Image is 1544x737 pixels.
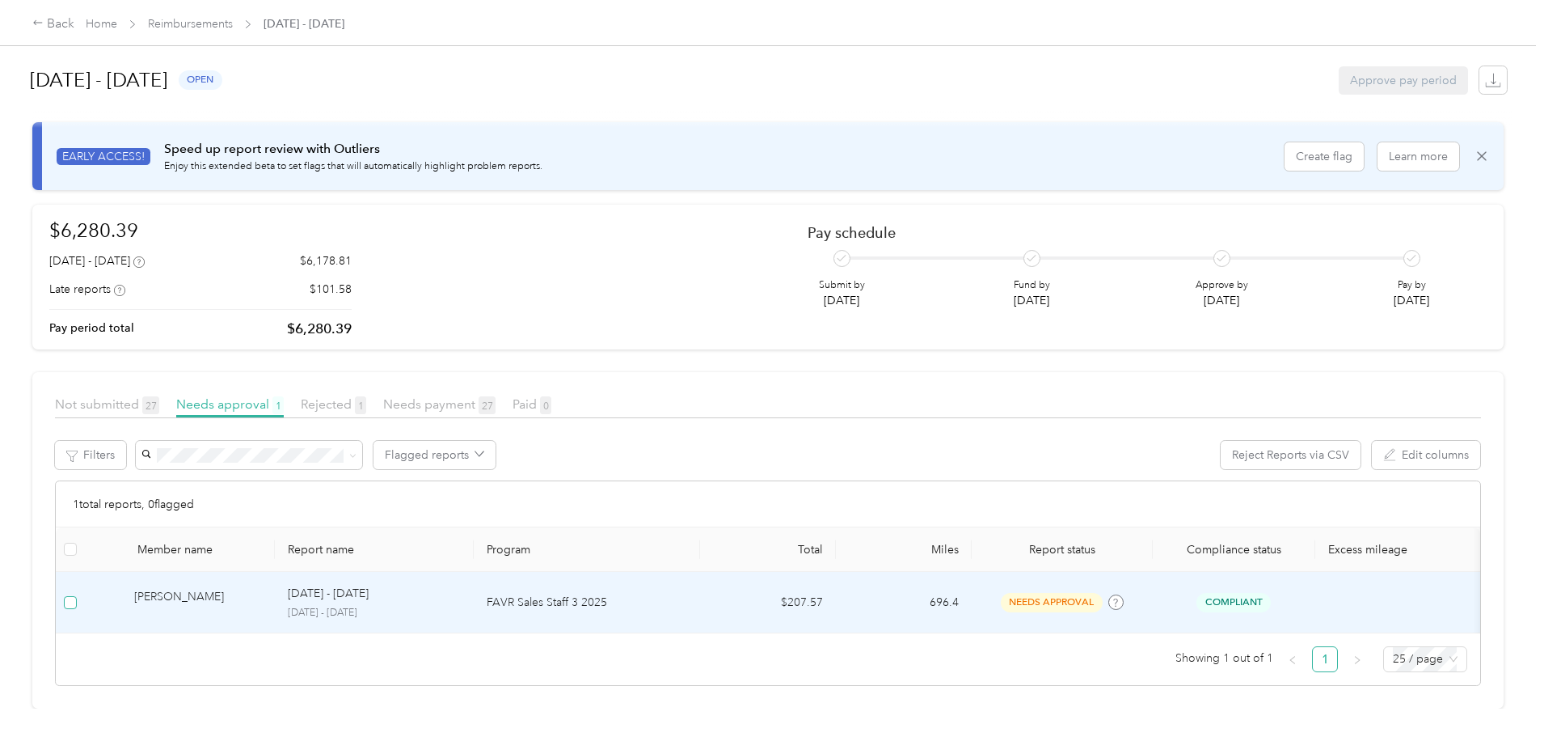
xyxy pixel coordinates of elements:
[176,396,284,412] span: Needs approval
[700,572,836,633] td: $207.57
[819,278,865,293] p: Submit by
[1372,441,1480,469] button: Edit columns
[164,159,542,174] p: Enjoy this extended beta to set flags that will automatically highlight problem reports.
[272,396,284,414] span: 1
[985,543,1140,557] span: Report status
[355,396,366,414] span: 1
[836,572,972,633] td: 696.4
[86,17,117,31] a: Home
[49,320,134,337] p: Pay period total
[30,61,167,100] h1: [DATE] - [DATE]
[1285,142,1364,171] button: Create flag
[55,396,159,412] span: Not submitted
[288,606,461,621] p: [DATE] - [DATE]
[1312,646,1338,672] li: 1
[513,396,551,412] span: Paid
[49,216,352,244] h1: $6,280.39
[1196,593,1271,612] span: Compliant
[1175,646,1273,671] span: Showing 1 out of 1
[287,319,352,339] p: $6,280.39
[1352,655,1362,665] span: right
[49,281,125,298] div: Late reports
[300,252,352,269] p: $6,178.81
[540,396,551,414] span: 0
[1344,646,1370,672] button: right
[264,15,344,32] span: [DATE] - [DATE]
[479,396,496,414] span: 27
[849,543,959,557] div: Miles
[487,594,687,612] p: FAVR Sales Staff 3 2025
[1280,646,1306,672] button: left
[1377,142,1459,171] button: Learn more
[383,396,496,412] span: Needs payment
[1394,278,1429,293] p: Pay by
[1344,646,1370,672] li: Next Page
[179,70,222,89] span: open
[819,292,865,309] p: [DATE]
[1394,292,1429,309] p: [DATE]
[1288,655,1297,665] span: left
[275,527,474,572] th: Report name
[1014,278,1050,293] p: Fund by
[32,15,74,34] div: Back
[1196,278,1248,293] p: Approve by
[301,396,366,412] span: Rejected
[49,252,145,269] div: [DATE] - [DATE]
[55,441,126,469] button: Filters
[56,481,1480,527] div: 1 total reports, 0 flagged
[1328,543,1467,557] p: Excess mileage
[142,396,159,414] span: 27
[57,148,150,165] span: EARLY ACCESS!
[1014,292,1050,309] p: [DATE]
[1166,543,1302,557] span: Compliance status
[148,17,233,31] a: Reimbursements
[310,281,352,298] p: $101.58
[1221,441,1360,469] button: Reject Reports via CSV
[713,543,823,557] div: Total
[1280,646,1306,672] li: Previous Page
[474,572,700,633] td: FAVR Sales Staff 3 2025
[1393,647,1458,671] span: 25 / page
[164,139,542,159] p: Speed up report review with Outliers
[474,527,700,572] th: Program
[1453,646,1544,737] iframe: Everlance-gr Chat Button Frame
[137,543,262,557] div: Member name
[373,441,496,469] button: Flagged reports
[134,588,262,616] div: [PERSON_NAME]
[288,585,369,603] p: [DATE] - [DATE]
[808,224,1458,241] h2: Pay schedule
[1313,647,1337,671] a: 1
[1001,593,1103,612] span: needs approval
[1196,292,1248,309] p: [DATE]
[1383,646,1467,672] div: Page Size
[85,527,275,572] th: Member name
